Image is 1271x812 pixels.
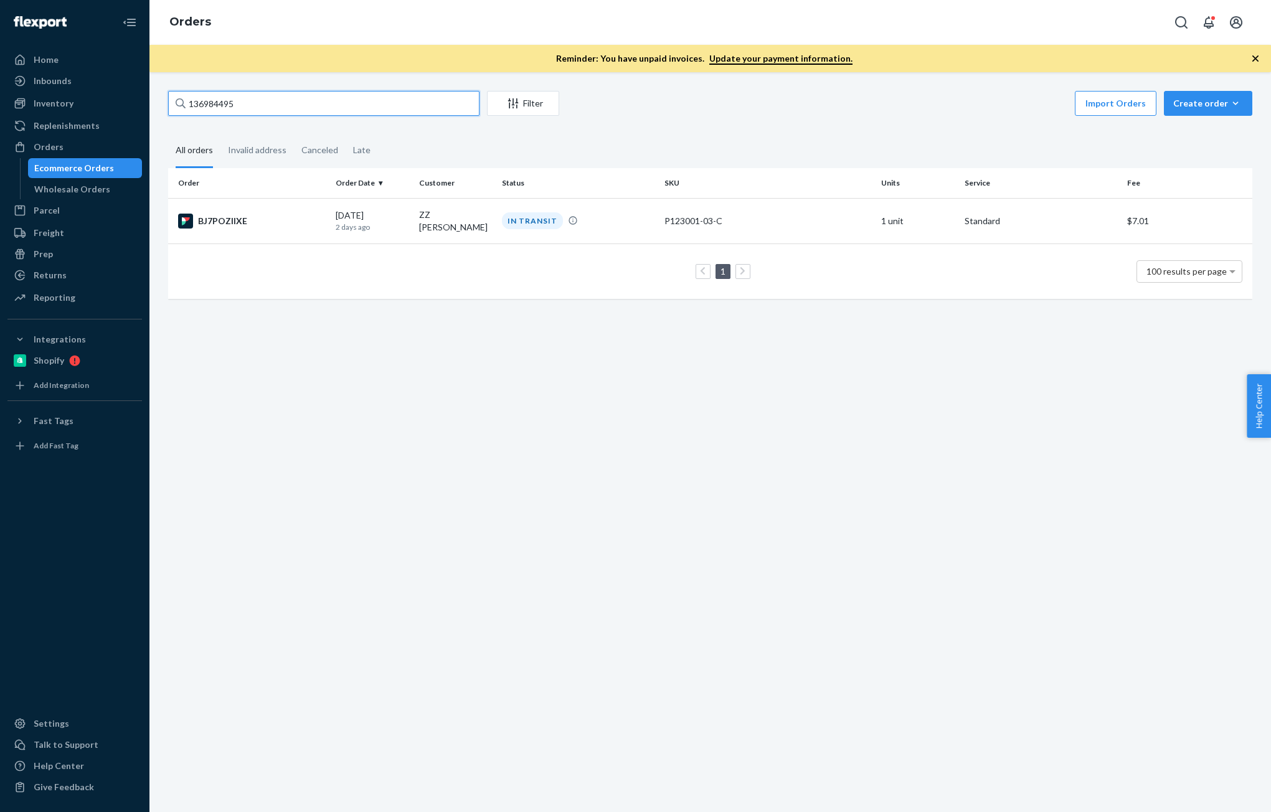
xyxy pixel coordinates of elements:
div: Wholesale Orders [34,183,110,196]
th: SKU [659,168,876,198]
div: Settings [34,717,69,730]
a: Page 1 is your current page [718,266,728,276]
a: Shopify [7,351,142,371]
a: Orders [169,15,211,29]
a: Returns [7,265,142,285]
a: Prep [7,244,142,264]
input: Search orders [168,91,480,116]
button: Create order [1164,91,1252,116]
a: Orders [7,137,142,157]
div: Fast Tags [34,415,73,427]
div: Invalid address [228,134,286,166]
td: ZZ [PERSON_NAME] [414,198,497,243]
td: 1 unit [876,198,960,243]
div: Ecommerce Orders [34,162,114,174]
a: Inventory [7,93,142,113]
span: 100 results per page [1146,266,1227,276]
div: Returns [34,269,67,281]
div: Talk to Support [34,739,98,751]
a: Add Fast Tag [7,436,142,456]
th: Status [497,168,659,198]
a: Parcel [7,201,142,220]
button: Open account menu [1224,10,1249,35]
td: $7.01 [1122,198,1252,243]
a: Home [7,50,142,70]
th: Service [960,168,1122,198]
div: Give Feedback [34,781,94,793]
th: Fee [1122,168,1252,198]
button: Filter [487,91,559,116]
a: Reporting [7,288,142,308]
div: Reporting [34,291,75,304]
th: Units [876,168,960,198]
a: Wholesale Orders [28,179,143,199]
div: BJ7POZIIXE [178,214,326,229]
div: P123001-03-C [664,215,871,227]
div: Canceled [301,134,338,166]
a: Ecommerce Orders [28,158,143,178]
a: Update your payment information. [709,53,853,65]
div: Inventory [34,97,73,110]
div: All orders [176,134,213,168]
button: Fast Tags [7,411,142,431]
div: Create order [1173,97,1243,110]
button: Help Center [1247,374,1271,438]
button: Integrations [7,329,142,349]
div: Help Center [34,760,84,772]
div: Integrations [34,333,86,346]
button: Open notifications [1196,10,1221,35]
div: Shopify [34,354,64,367]
a: Inbounds [7,71,142,91]
a: Add Integration [7,375,142,395]
img: Flexport logo [14,16,67,29]
div: Home [34,54,59,66]
div: [DATE] [336,209,409,232]
ol: breadcrumbs [159,4,221,40]
th: Order Date [331,168,413,198]
div: Freight [34,227,64,239]
div: Parcel [34,204,60,217]
p: 2 days ago [336,222,409,232]
button: Close Navigation [117,10,142,35]
div: IN TRANSIT [502,212,563,229]
p: Standard [965,215,1117,227]
a: Settings [7,714,142,734]
div: Prep [34,248,53,260]
div: Inbounds [34,75,72,87]
a: Replenishments [7,116,142,136]
div: Filter [488,97,559,110]
button: Give Feedback [7,777,142,797]
div: Add Fast Tag [34,440,78,451]
p: Reminder: You have unpaid invoices. [556,52,853,65]
a: Help Center [7,756,142,776]
a: Freight [7,223,142,243]
div: Customer [419,177,492,188]
button: Import Orders [1075,91,1156,116]
a: Talk to Support [7,735,142,755]
div: Add Integration [34,380,89,390]
button: Open Search Box [1169,10,1194,35]
th: Order [168,168,331,198]
div: Orders [34,141,64,153]
div: Replenishments [34,120,100,132]
div: Late [353,134,371,166]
